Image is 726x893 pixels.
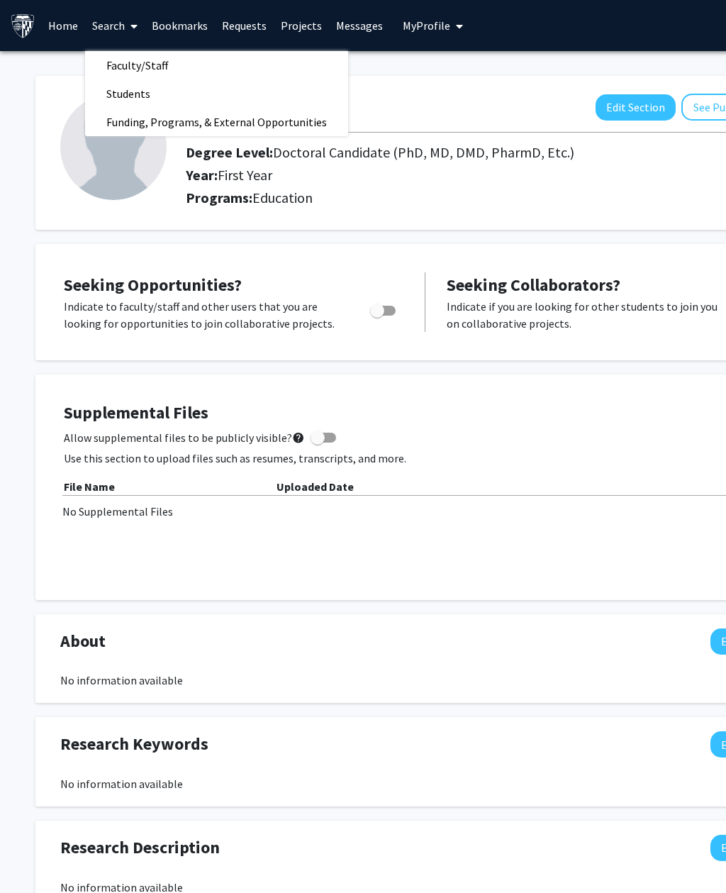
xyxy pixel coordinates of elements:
[11,829,60,882] iframe: Chat
[85,79,172,108] span: Students
[64,429,305,446] span: Allow supplemental files to be publicly visible?
[85,1,145,50] a: Search
[364,298,403,319] div: Toggle
[60,628,106,654] span: About
[403,18,450,33] span: My Profile
[447,274,620,296] span: Seeking Collaborators?
[64,479,115,494] b: File Name
[64,274,242,296] span: Seeking Opportunities?
[215,1,274,50] a: Requests
[60,731,208,757] span: Research Keywords
[273,143,574,161] span: Doctoral Candidate (PhD, MD, DMD, PharmD, Etc.)
[218,166,272,184] span: First Year
[186,144,682,161] h2: Degree Level:
[596,94,676,121] button: Edit Section
[186,167,682,184] h2: Year:
[85,111,348,133] a: Funding, Programs, & External Opportunities
[85,83,348,104] a: Students
[329,1,390,50] a: Messages
[252,189,313,206] span: Education
[85,51,189,79] span: Faculty/Staff
[64,298,343,332] p: Indicate to faculty/staff and other users that you are looking for opportunities to join collabor...
[85,108,348,136] span: Funding, Programs, & External Opportunities
[60,835,220,860] span: Research Description
[292,429,305,446] mat-icon: help
[60,94,167,200] img: Profile Picture
[277,479,354,494] b: Uploaded Date
[11,13,35,38] img: Johns Hopkins University Logo
[85,55,348,76] a: Faculty/Staff
[41,1,85,50] a: Home
[145,1,215,50] a: Bookmarks
[274,1,329,50] a: Projects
